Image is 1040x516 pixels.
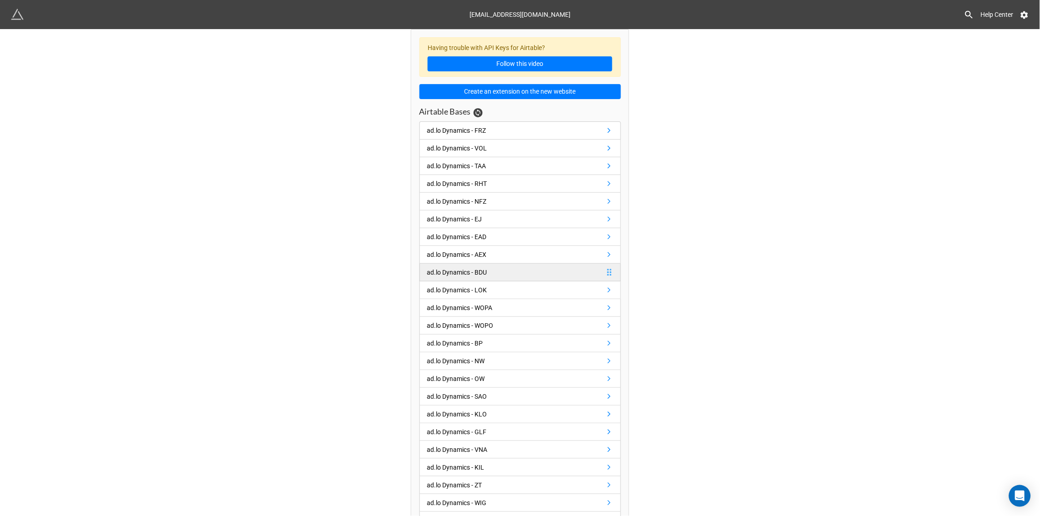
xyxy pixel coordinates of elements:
div: ad.lo Dynamics - FRZ [427,125,486,135]
div: ad.lo Dynamics - ZT [427,480,482,490]
a: ad.lo Dynamics - NW [419,352,621,370]
a: ad.lo Dynamics - NFZ [419,193,621,210]
a: ad.lo Dynamics - OW [419,370,621,388]
a: ad.lo Dynamics - AEX [419,246,621,264]
a: ad.lo Dynamics - LOK [419,281,621,299]
a: ad.lo Dynamics - EAD [419,228,621,246]
div: ad.lo Dynamics - SAO [427,391,487,401]
div: ad.lo Dynamics - BDU [427,267,487,277]
div: ad.lo Dynamics - AEX [427,250,487,260]
div: Having trouble with API Keys for Airtable? [419,37,621,77]
a: ad.lo Dynamics - EJ [419,210,621,228]
a: ad.lo Dynamics - VOL [419,140,621,157]
div: ad.lo Dynamics - EAD [427,232,487,242]
a: ad.lo Dynamics - FRZ [419,121,621,140]
h3: Airtable Bases [419,106,471,117]
a: ad.lo Dynamics - KLO [419,406,621,423]
div: Open Intercom Messenger [1009,485,1031,507]
a: ad.lo Dynamics - GLF [419,423,621,441]
a: ad.lo Dynamics - SAO [419,388,621,406]
div: ad.lo Dynamics - EJ [427,214,482,224]
div: ad.lo Dynamics - KLO [427,409,487,419]
div: ad.lo Dynamics - WOPA [427,303,493,313]
button: Create an extension on the new website [419,84,621,100]
a: ad.lo Dynamics - KIL [419,459,621,476]
div: ad.lo Dynamics - WIG [427,498,487,508]
div: [EMAIL_ADDRESS][DOMAIN_NAME] [470,6,570,23]
div: ad.lo Dynamics - NFZ [427,196,487,206]
a: ad.lo Dynamics - WOPO [419,317,621,335]
a: Help Center [974,6,1020,23]
a: ad.lo Dynamics - ZT [419,476,621,494]
a: ad.lo Dynamics - WOPA [419,299,621,317]
a: ad.lo Dynamics - WIG [419,494,621,512]
div: ad.lo Dynamics - GLF [427,427,487,437]
div: ad.lo Dynamics - BP [427,338,483,348]
div: ad.lo Dynamics - TAA [427,161,486,171]
a: ad.lo Dynamics - TAA [419,157,621,175]
div: ad.lo Dynamics - OW [427,374,485,384]
a: Sync Base Structure [474,108,483,117]
div: ad.lo Dynamics - WOPO [427,321,494,331]
img: miniextensions-icon.73ae0678.png [11,8,24,21]
div: ad.lo Dynamics - NW [427,356,485,366]
div: ad.lo Dynamics - VNA [427,445,488,455]
div: ad.lo Dynamics - LOK [427,285,487,295]
a: Follow this video [428,56,612,72]
a: ad.lo Dynamics - BDU [419,264,621,281]
a: ad.lo Dynamics - RHT [419,175,621,193]
div: ad.lo Dynamics - VOL [427,143,487,153]
div: ad.lo Dynamics - KIL [427,462,485,472]
a: ad.lo Dynamics - BP [419,335,621,352]
a: ad.lo Dynamics - VNA [419,441,621,459]
div: ad.lo Dynamics - RHT [427,179,487,189]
